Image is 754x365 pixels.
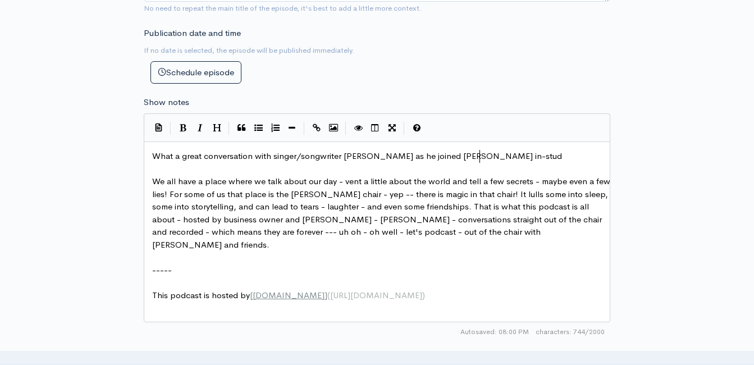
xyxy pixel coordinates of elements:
[367,120,383,136] button: Toggle Side by Side
[408,120,425,136] button: Markdown Guide
[152,176,613,250] span: We all have a place where we talk about our day - vent a little about the world and tell a few se...
[325,120,342,136] button: Insert Image
[460,327,529,337] span: Autosaved: 08:00 PM
[345,122,346,135] i: |
[144,27,241,40] label: Publication date and time
[152,150,562,161] span: What a great conversation with singer/songwriter [PERSON_NAME] as he joined [PERSON_NAME] in-stud
[330,290,422,300] span: [URL][DOMAIN_NAME]
[250,290,253,300] span: [
[350,120,367,136] button: Toggle Preview
[536,327,605,337] span: 744/2000
[175,120,191,136] button: Bold
[327,290,330,300] span: (
[150,61,241,84] button: Schedule episode
[250,120,267,136] button: Generic List
[284,120,300,136] button: Insert Horizontal Line
[253,290,325,300] span: [DOMAIN_NAME]
[191,120,208,136] button: Italic
[308,120,325,136] button: Create Link
[233,120,250,136] button: Quote
[383,120,400,136] button: Toggle Fullscreen
[404,122,405,135] i: |
[144,3,422,13] small: No need to repeat the main title of the episode, it's best to add a little more context.
[422,290,425,300] span: )
[208,120,225,136] button: Heading
[229,122,230,135] i: |
[144,45,354,55] small: If no date is selected, the episode will be published immediately.
[304,122,305,135] i: |
[267,120,284,136] button: Numbered List
[152,264,172,275] span: -----
[170,122,171,135] i: |
[325,290,327,300] span: ]
[152,290,425,300] span: This podcast is hosted by
[150,119,167,136] button: Insert Show Notes Template
[144,96,189,109] label: Show notes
